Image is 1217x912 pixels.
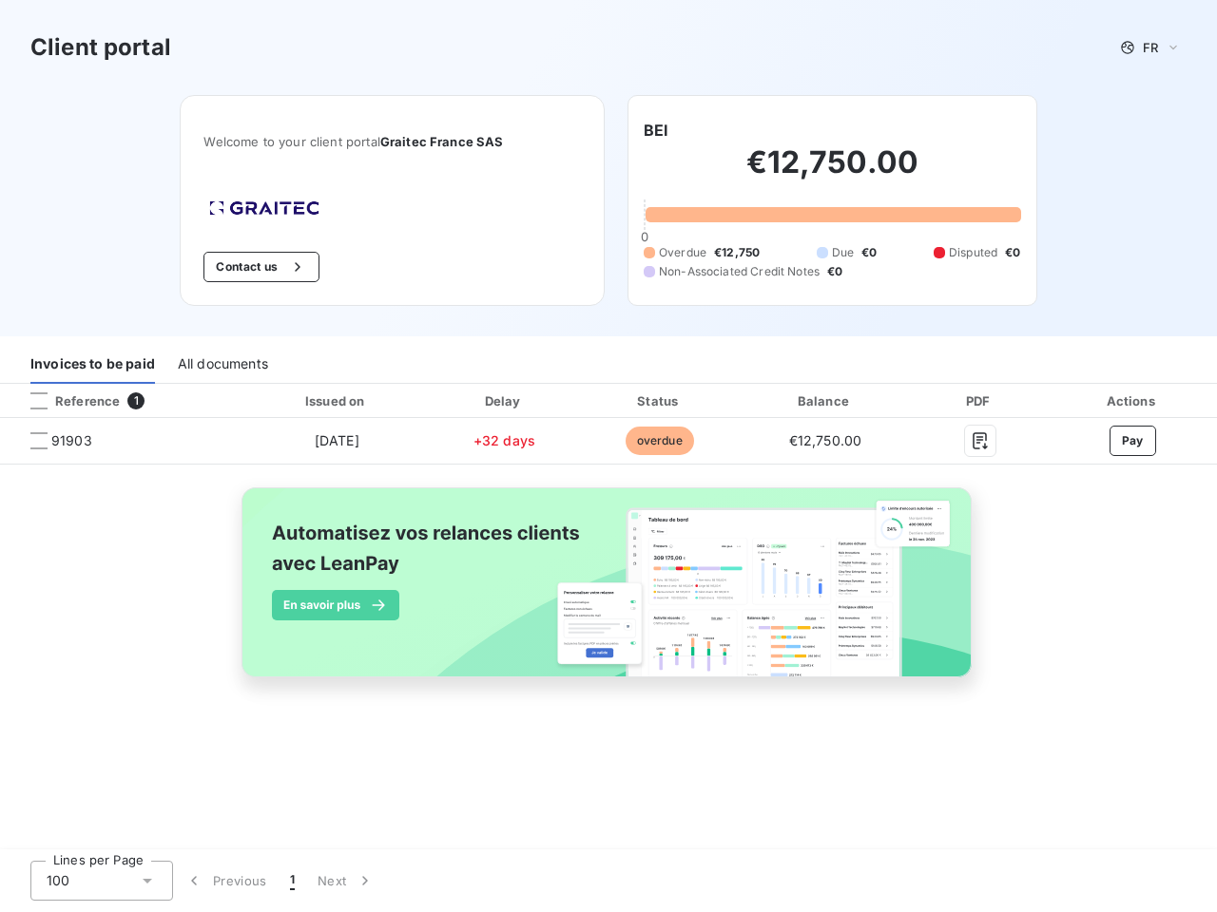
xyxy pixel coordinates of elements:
div: Invoices to be paid [30,344,155,384]
span: Overdue [659,244,706,261]
div: Issued on [249,391,424,410]
span: 0 [641,229,648,244]
button: Previous [173,861,279,901]
span: [DATE] [315,432,359,448]
span: Non-Associated Credit Notes [659,263,820,280]
span: 100 [47,871,69,890]
div: All documents [178,344,268,384]
span: €0 [861,244,877,261]
span: Due [832,244,854,261]
span: €0 [827,263,842,280]
img: Company logo [203,195,325,221]
span: 1 [127,392,145,409]
span: €0 [1005,244,1020,261]
h6: BEI [644,119,668,142]
span: +32 days [473,432,535,448]
h3: Client portal [30,30,171,65]
h2: €12,750.00 [644,143,1021,200]
span: Welcome to your client portal [203,134,581,149]
button: 1 [279,861,306,901]
span: €12,750.00 [789,432,862,448]
div: Balance [743,391,907,410]
div: PDF [916,391,1045,410]
span: Disputed [949,244,997,261]
span: 1 [290,871,295,890]
span: 91903 [51,431,92,450]
img: banner [224,476,993,710]
button: Pay [1110,426,1156,456]
span: €12,750 [714,244,760,261]
button: Contact us [203,252,319,282]
span: overdue [626,427,694,455]
div: Reference [15,392,120,409]
span: Graitec France SAS [380,134,504,149]
button: Next [306,861,386,901]
div: Delay [432,391,576,410]
div: Actions [1052,391,1213,410]
div: Status [584,391,735,410]
span: FR [1143,40,1158,55]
